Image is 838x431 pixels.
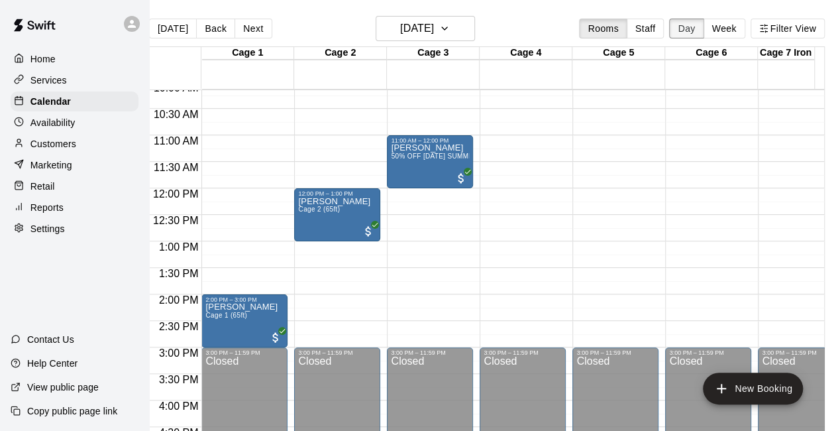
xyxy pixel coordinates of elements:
[387,135,473,188] div: 11:00 AM – 12:00 PM: Jacob Brannum
[627,19,664,38] button: Staff
[205,312,247,319] span: Cage 1 (65ft)
[30,222,65,235] p: Settings
[235,19,272,38] button: Next
[298,206,340,213] span: Cage 2 (65ft)
[150,109,202,120] span: 10:30 AM
[27,404,117,418] p: Copy public page link
[704,19,745,38] button: Week
[391,349,469,356] div: 3:00 PM – 11:59 PM
[576,349,655,356] div: 3:00 PM – 11:59 PM
[294,188,380,241] div: 12:00 PM – 1:00 PM: Brandi Rogers
[11,113,138,133] a: Availability
[362,225,375,238] span: All customers have paid
[11,219,138,239] a: Settings
[454,172,468,185] span: All customers have paid
[298,190,376,197] div: 12:00 PM – 1:00 PM
[484,349,562,356] div: 3:00 PM – 11:59 PM
[391,137,469,144] div: 11:00 AM – 12:00 PM
[196,19,235,38] button: Back
[376,16,475,41] button: [DATE]
[11,70,138,90] a: Services
[703,373,803,404] button: add
[30,52,56,66] p: Home
[11,49,138,69] a: Home
[11,92,138,111] a: Calendar
[156,347,202,359] span: 3:00 PM
[572,47,665,60] div: Cage 5
[269,331,282,344] span: All customers have paid
[30,74,67,87] p: Services
[156,400,202,412] span: 4:00 PM
[156,374,202,385] span: 3:30 PM
[30,180,55,193] p: Retail
[391,153,519,160] span: 50% OFF [DATE] SUMMER SPECIAL 🌞
[30,95,71,108] p: Calendar
[150,162,202,173] span: 11:30 AM
[156,241,202,253] span: 1:00 PM
[298,349,376,356] div: 3:00 PM – 11:59 PM
[751,19,825,38] button: Filter View
[11,198,138,217] a: Reports
[30,158,72,172] p: Marketing
[156,321,202,332] span: 2:30 PM
[205,349,284,356] div: 3:00 PM – 11:59 PM
[11,176,138,196] a: Retail
[294,47,387,60] div: Cage 2
[150,215,201,226] span: 12:30 PM
[11,134,138,154] a: Customers
[30,201,64,214] p: Reports
[400,19,434,38] h6: [DATE]
[27,333,74,346] p: Contact Us
[30,116,76,129] p: Availability
[149,19,197,38] button: [DATE]
[205,296,284,303] div: 2:00 PM – 3:00 PM
[30,137,76,151] p: Customers
[11,155,138,175] a: Marketing
[480,47,572,60] div: Cage 4
[669,19,704,38] button: Day
[579,19,627,38] button: Rooms
[201,294,288,347] div: 2:00 PM – 3:00 PM: Danielle Joseph
[156,294,202,306] span: 2:00 PM
[156,268,202,279] span: 1:30 PM
[201,47,294,60] div: Cage 1
[669,349,747,356] div: 3:00 PM – 11:59 PM
[387,47,480,60] div: Cage 3
[150,188,201,200] span: 12:00 PM
[27,381,99,394] p: View public page
[665,47,758,60] div: Cage 6
[150,135,202,147] span: 11:00 AM
[27,357,78,370] p: Help Center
